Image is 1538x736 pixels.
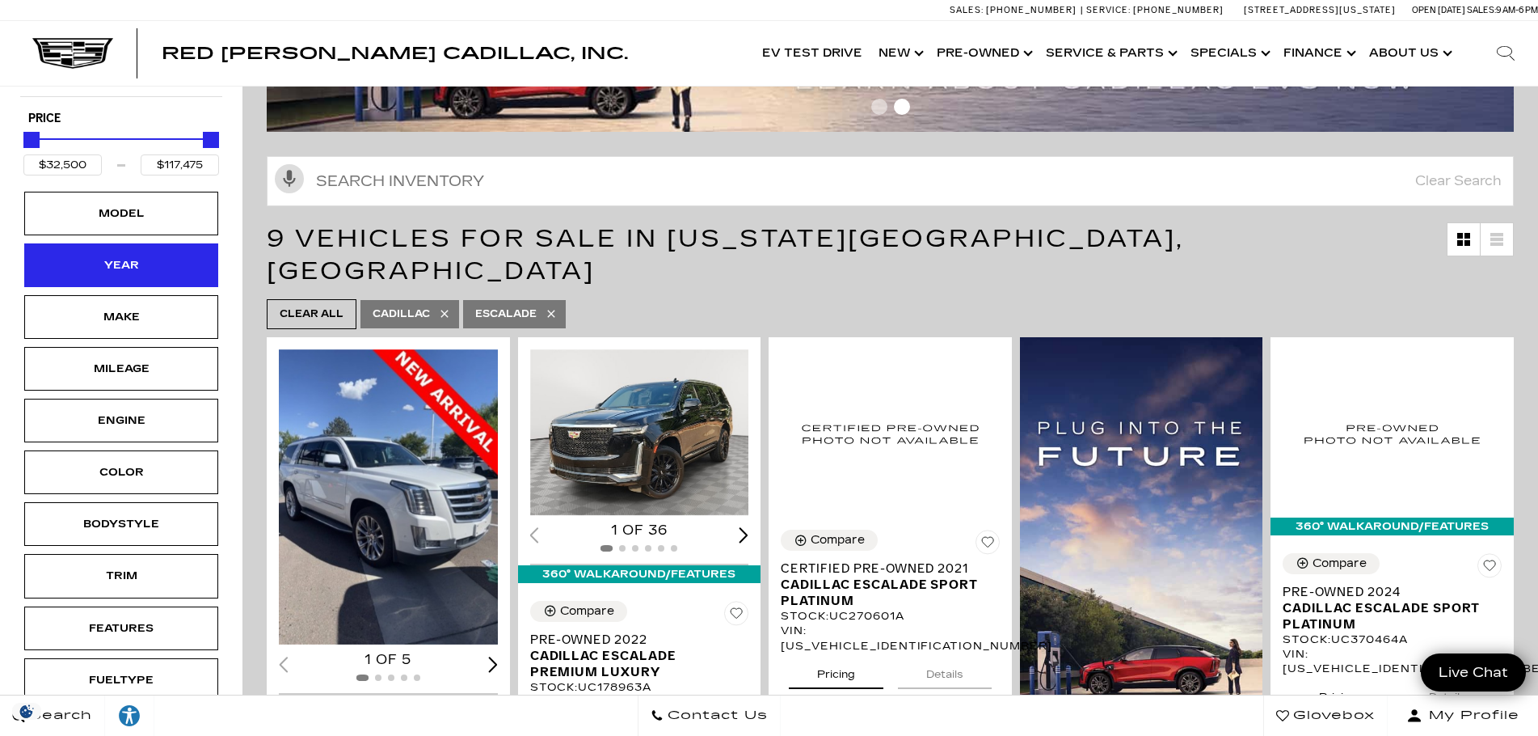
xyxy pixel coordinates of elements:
[24,554,218,598] div: TrimTrim
[267,156,1514,206] input: Search Inventory
[1283,647,1502,676] div: VIN: [US_VEHICLE_IDENTIFICATION_NUMBER]
[1283,553,1380,574] button: Compare Vehicle
[894,99,910,115] span: Go to slide 2
[871,99,887,115] span: Go to slide 1
[1422,704,1519,727] span: My Profile
[1283,600,1490,632] span: Cadillac Escalade Sport Platinum
[870,21,929,86] a: New
[950,6,1081,15] a: Sales: [PHONE_NUMBER]
[1477,553,1502,584] button: Save Vehicle
[1133,5,1224,15] span: [PHONE_NUMBER]
[1467,5,1496,15] span: Sales:
[781,560,988,577] span: Certified Pre-Owned 2021
[203,132,219,148] div: Maximum Price
[1496,5,1538,15] span: 9 AM-6 PM
[1313,556,1367,571] div: Compare
[25,704,92,727] span: Search
[275,164,304,193] svg: Click to toggle on voice search
[530,632,749,680] a: Pre-Owned 2022Cadillac Escalade Premium Luxury
[162,44,628,63] span: Red [PERSON_NAME] Cadillac, Inc.
[950,5,984,15] span: Sales:
[1086,5,1131,15] span: Service:
[975,530,1000,560] button: Save Vehicle
[530,349,752,516] div: 1 / 2
[781,560,1000,609] a: Certified Pre-Owned 2021Cadillac Escalade Sport Platinum
[279,349,500,645] img: 2018 Cadillac Escalade Luxury 1
[638,696,781,736] a: Contact Us
[81,463,162,481] div: Color
[530,601,627,622] button: Compare Vehicle
[24,450,218,494] div: ColorColor
[1388,696,1538,736] button: Open user profile menu
[81,671,162,689] div: Fueltype
[24,502,218,546] div: BodystyleBodystyle
[1412,5,1465,15] span: Open [DATE]
[530,680,749,695] div: Stock : UC178963A
[279,349,500,645] div: 1 / 2
[475,304,537,324] span: Escalade
[1289,704,1375,727] span: Glovebox
[81,515,162,533] div: Bodystyle
[1291,676,1385,712] button: pricing tab
[24,658,218,702] div: FueltypeFueltype
[373,304,430,324] span: Cadillac
[781,530,878,551] button: Compare Vehicle
[24,243,218,287] div: YearYear
[24,607,218,650] div: FeaturesFeatures
[24,295,218,339] div: MakeMake
[530,648,737,680] span: Cadillac Escalade Premium Luxury
[1421,654,1526,692] a: Live Chat
[23,154,102,176] input: Minimum
[81,308,162,326] div: Make
[28,112,214,126] h5: Price
[24,347,218,391] div: MileageMileage
[1038,21,1182,86] a: Service & Parts
[8,703,45,720] section: Click to Open Cookie Consent Modal
[1244,5,1396,15] a: [STREET_ADDRESS][US_STATE]
[162,45,628,61] a: Red [PERSON_NAME] Cadillac, Inc.
[105,704,154,728] div: Explore your accessibility options
[81,205,162,222] div: Model
[1283,584,1502,632] a: Pre-Owned 2024Cadillac Escalade Sport Platinum
[488,657,498,672] div: Next slide
[23,126,219,176] div: Price
[811,533,865,548] div: Compare
[530,522,749,539] div: 1 of 36
[518,565,761,583] div: 360° WalkAround/Features
[32,38,113,69] img: Cadillac Dark Logo with Cadillac White Text
[141,154,219,176] input: Maximum
[1283,632,1502,647] div: Stock : UC370464A
[279,651,498,669] div: 1 of 5
[267,224,1184,286] span: 9 Vehicles for Sale in [US_STATE][GEOGRAPHIC_DATA], [GEOGRAPHIC_DATA]
[1283,584,1490,600] span: Pre-Owned 2024
[81,620,162,637] div: Features
[724,601,748,632] button: Save Vehicle
[1182,21,1275,86] a: Specials
[781,577,988,609] span: Cadillac Escalade Sport Platinum
[24,399,218,442] div: EngineEngine
[781,349,1000,518] img: 2021 Cadillac Escalade Sport Platinum
[1270,518,1514,535] div: 360° WalkAround/Features
[986,5,1077,15] span: [PHONE_NUMBER]
[1263,696,1388,736] a: Glovebox
[1081,6,1228,15] a: Service: [PHONE_NUMBER]
[81,256,162,274] div: Year
[8,703,45,720] img: Opt-Out Icon
[23,132,40,148] div: Minimum Price
[1283,349,1502,518] img: 2024 Cadillac Escalade Sport Platinum
[530,349,752,516] img: 2022 Cadillac Escalade Premium Luxury 1
[754,21,870,86] a: EV Test Drive
[1431,663,1516,682] span: Live Chat
[740,527,749,543] div: Next slide
[929,21,1038,86] a: Pre-Owned
[781,624,1000,653] div: VIN: [US_VEHICLE_IDENTIFICATION_NUMBER]
[1275,21,1361,86] a: Finance
[280,304,343,324] span: Clear All
[789,654,883,689] button: pricing tab
[781,609,1000,624] div: Stock : UC270601A
[560,604,614,619] div: Compare
[1401,676,1494,712] button: details tab
[1361,21,1457,86] a: About Us
[81,360,162,378] div: Mileage
[105,696,154,736] a: Explore your accessibility options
